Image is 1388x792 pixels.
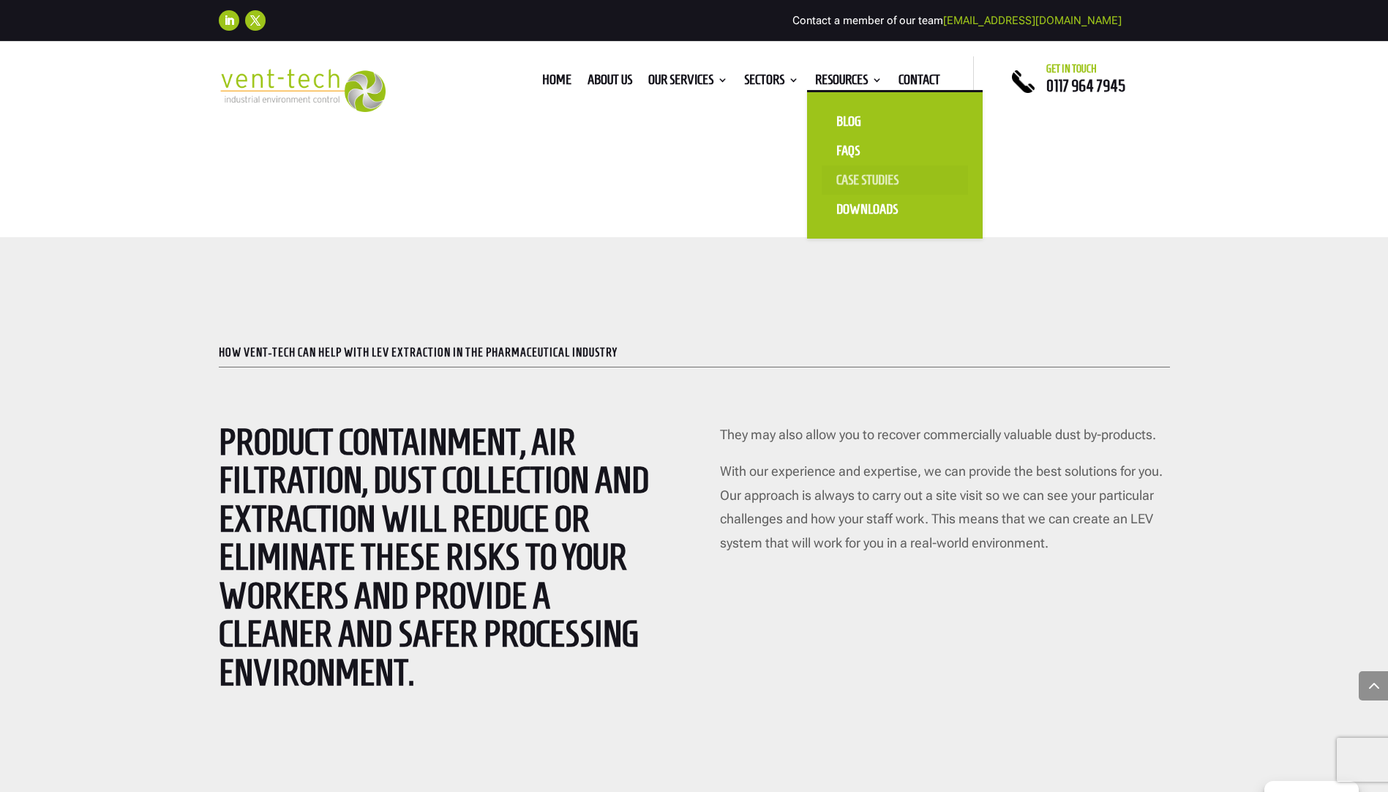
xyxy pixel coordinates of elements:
[219,69,386,112] img: 2023-09-27T08_35_16.549ZVENT-TECH---Clear-background
[1046,77,1125,94] a: 0117 964 7945
[219,347,1170,359] p: How Vent-Tech can help with LEV extraction in the pharmaceutical industry
[720,460,1169,555] p: With our experience and expertise, we can provide the best solutions for you. Our approach is alw...
[542,75,571,91] a: Home
[720,423,1169,460] p: They may also allow you to recover commercially valuable dust by-products.
[815,75,882,91] a: Resources
[648,75,728,91] a: Our Services
[588,75,632,91] a: About us
[792,14,1122,27] span: Contact a member of our team
[822,195,968,224] a: Downloads
[245,10,266,31] a: Follow on X
[822,165,968,195] a: Case Studies
[219,10,239,31] a: Follow on LinkedIn
[943,14,1122,27] a: [EMAIL_ADDRESS][DOMAIN_NAME]
[822,107,968,136] a: Blog
[1046,63,1097,75] span: Get in touch
[822,136,968,165] a: FAQS
[744,75,799,91] a: Sectors
[899,75,940,91] a: Contact
[219,422,649,692] span: Product containment, air filtration, dust collection and extraction will reduce or eliminate thes...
